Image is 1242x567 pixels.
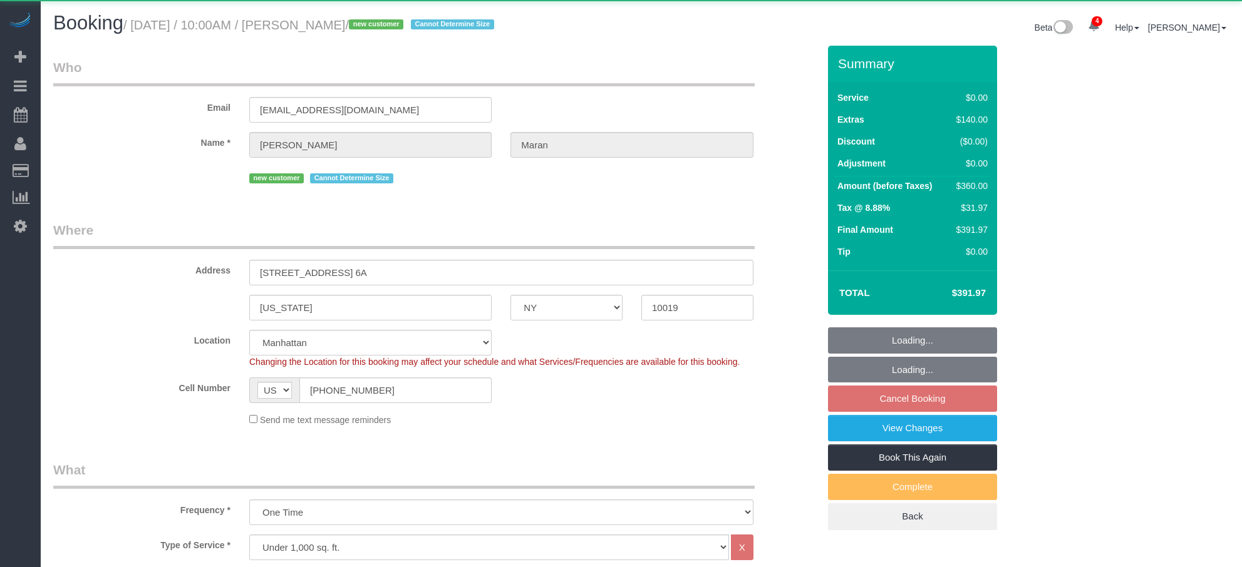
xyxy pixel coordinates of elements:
[951,202,988,214] div: $31.97
[951,113,988,126] div: $140.00
[249,173,304,183] span: new customer
[123,18,498,32] small: / [DATE] / 10:00AM / [PERSON_NAME]
[837,91,869,104] label: Service
[828,415,997,441] a: View Changes
[44,377,240,394] label: Cell Number
[839,287,870,298] strong: Total
[260,415,391,425] span: Send me text message reminders
[828,444,997,471] a: Book This Again
[510,132,753,158] input: Last Name
[951,223,988,236] div: $391.97
[951,157,988,170] div: $0.00
[837,223,893,236] label: Final Amount
[1082,13,1106,40] a: 4
[837,245,851,258] label: Tip
[53,461,755,489] legend: What
[828,503,997,529] a: Back
[838,56,991,71] h3: Summary
[310,173,393,183] span: Cannot Determine Size
[641,295,753,320] input: Zip Code
[951,180,988,192] div: $360.00
[44,499,240,516] label: Frequency *
[44,260,240,277] label: Address
[1148,23,1226,33] a: [PERSON_NAME]
[837,157,886,170] label: Adjustment
[249,295,492,320] input: City
[951,91,988,104] div: $0.00
[44,534,240,551] label: Type of Service *
[837,202,890,214] label: Tax @ 8.88%
[345,18,497,32] span: /
[299,377,492,403] input: Cell Number
[8,13,33,30] img: Automaid Logo
[837,135,875,148] label: Discount
[1115,23,1139,33] a: Help
[249,97,492,123] input: Email
[951,135,988,148] div: ($0.00)
[951,245,988,258] div: $0.00
[44,330,240,347] label: Location
[1052,20,1073,36] img: New interface
[1092,16,1102,26] span: 4
[53,12,123,34] span: Booking
[249,132,492,158] input: First Name
[44,97,240,114] label: Email
[1035,23,1074,33] a: Beta
[411,19,494,29] span: Cannot Determine Size
[53,221,755,249] legend: Where
[53,58,755,86] legend: Who
[837,113,864,126] label: Extras
[837,180,932,192] label: Amount (before Taxes)
[44,132,240,149] label: Name *
[349,19,403,29] span: new customer
[914,288,986,299] h4: $391.97
[249,357,740,367] span: Changing the Location for this booking may affect your schedule and what Services/Frequencies are...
